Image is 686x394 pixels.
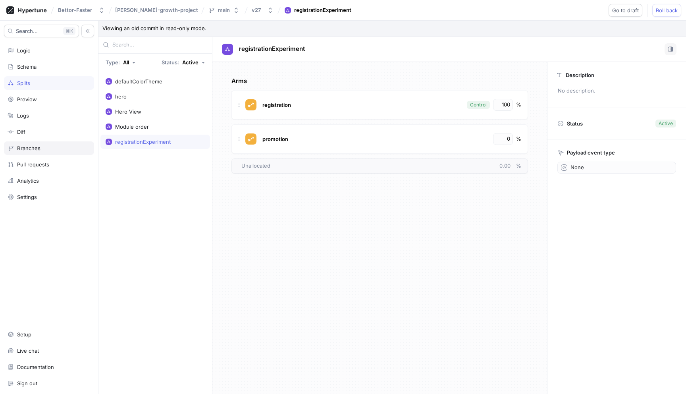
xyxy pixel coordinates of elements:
div: registrationExperiment [294,6,351,14]
div: Sign out [17,380,37,386]
p: registrationExperiment [239,44,305,54]
p: No description. [554,84,679,98]
div: Schema [17,64,37,70]
button: Search...K [4,25,79,37]
span: Go to draft [612,8,639,13]
p: Description [566,72,594,78]
p: Type: [106,60,120,65]
span: % [516,162,521,169]
div: Diff [17,129,25,135]
div: Settings [17,194,37,200]
div: hero [115,93,127,100]
button: Go to draft [609,4,642,17]
div: Pull requests [17,161,49,168]
span: Unallocated [241,162,270,170]
p: Status [567,118,583,129]
div: % [516,135,521,143]
p: Arms [231,77,528,86]
div: defaultColorTheme [115,78,162,85]
button: main [205,4,243,17]
div: main [218,7,230,14]
div: Setup [17,331,31,338]
a: Documentation [4,360,94,374]
div: None [570,164,584,171]
button: Bettor-Faster [55,4,108,17]
div: Analytics [17,178,39,184]
div: v27 [252,7,261,14]
span: [PERSON_NAME]-growth-project [115,7,198,13]
div: Bettor-Faster [58,7,92,14]
div: Logic [17,47,30,54]
p: Status: [162,60,179,65]
div: K [63,27,75,35]
div: registrationExperiment [115,139,171,145]
div: % [516,101,521,109]
div: Documentation [17,364,54,370]
button: Roll back [652,4,681,17]
button: Status: Active [159,56,208,69]
div: Module order [115,124,149,130]
div: Control [470,101,487,108]
span: Search... [16,29,38,33]
span: 0.00 [499,162,516,169]
div: Active [182,60,198,65]
p: Payload event type [567,149,615,156]
div: Branches [17,145,40,151]
div: Active [659,120,673,127]
div: Preview [17,96,37,102]
span: promotion [262,136,288,142]
button: None [557,162,676,174]
div: All [123,60,129,65]
div: Hero View [115,108,141,115]
input: Search... [112,41,208,49]
button: v27 [249,4,277,17]
span: Roll back [656,8,678,13]
button: Type: All [103,56,138,69]
span: registration [262,102,291,108]
div: Splits [17,80,30,86]
div: Logs [17,112,29,119]
p: Viewing an old commit in read-only mode. [98,21,686,37]
div: Live chat [17,348,39,354]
